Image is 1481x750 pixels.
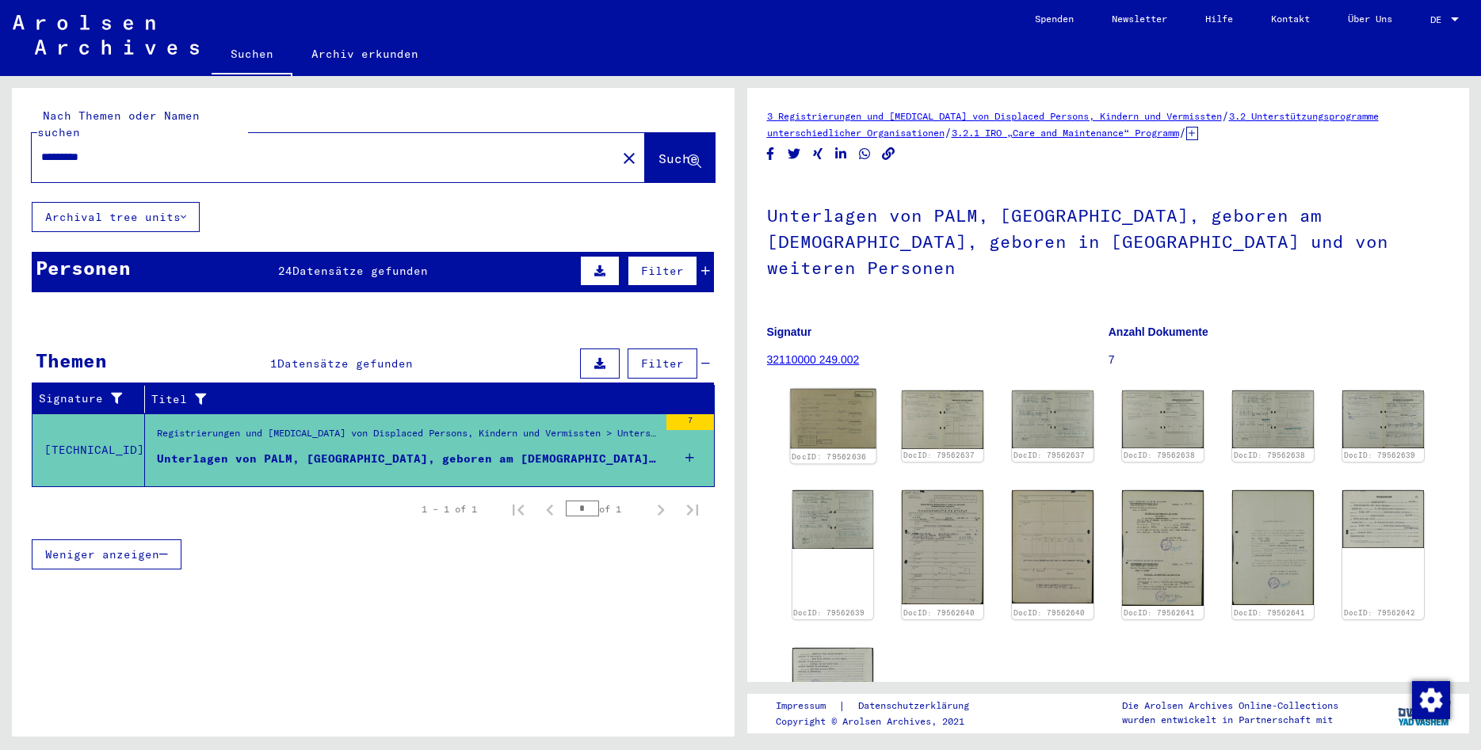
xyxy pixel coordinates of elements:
[157,451,658,467] div: Unterlagen von PALM, [GEOGRAPHIC_DATA], geboren am [DEMOGRAPHIC_DATA], geboren in [GEOGRAPHIC_DAT...
[1122,490,1204,606] img: 001.jpg
[151,386,699,412] div: Titel
[620,149,639,168] mat-icon: close
[945,125,952,139] span: /
[880,144,897,164] button: Copy link
[39,390,132,407] div: Signature
[1430,14,1448,25] span: DE
[1232,390,1314,448] img: 002.jpg
[13,15,199,55] img: Arolsen_neg.svg
[32,539,181,569] button: Weniger anzeigen
[292,35,437,73] a: Archiv erkunden
[1109,352,1449,368] p: 7
[902,490,983,604] img: 001.jpg
[767,179,1450,301] h1: Unterlagen von PALM, [GEOGRAPHIC_DATA], geboren am [DEMOGRAPHIC_DATA], geboren in [GEOGRAPHIC_DAT...
[793,608,865,617] a: DocID: 79562639
[278,264,292,278] span: 24
[1342,490,1424,548] img: 001.jpg
[1179,125,1186,139] span: /
[157,426,658,448] div: Registrierungen und [MEDICAL_DATA] von Displaced Persons, Kindern und Vermissten > Unterstützungs...
[628,348,697,379] button: Filter
[613,142,645,173] button: Clear
[1124,451,1195,459] a: DocID: 79562638
[641,356,684,371] span: Filter
[902,390,983,448] img: 001.jpg
[292,264,428,278] span: Datensätze gefunden
[1013,451,1085,459] a: DocID: 79562637
[810,144,826,164] button: Share on Xing
[641,264,684,278] span: Filter
[1109,326,1208,338] b: Anzahl Dokumente
[1342,390,1424,448] img: 001.jpg
[792,648,874,705] img: 002.jpg
[645,493,677,525] button: Next page
[1412,681,1450,719] img: Zustimmung ändern
[767,110,1222,122] a: 3 Registrierungen und [MEDICAL_DATA] von Displaced Persons, Kindern und Vermissten
[1232,490,1314,605] img: 002.jpg
[1122,699,1338,713] p: Die Arolsen Archives Online-Collections
[36,253,131,282] div: Personen
[677,493,708,525] button: Last page
[1222,109,1229,123] span: /
[32,202,200,232] button: Archival tree units
[1395,693,1454,733] img: yv_logo.png
[845,698,988,714] a: Datenschutzerklärung
[1234,451,1305,459] a: DocID: 79562638
[1122,713,1338,727] p: wurden entwickelt in Partnerschaft mit
[658,150,698,166] span: Suche
[762,144,779,164] button: Share on Facebook
[792,490,874,548] img: 002.jpg
[151,391,683,408] div: Titel
[502,493,534,525] button: First page
[1234,608,1305,617] a: DocID: 79562641
[1012,390,1094,448] img: 002.jpg
[833,144,849,164] button: Share on LinkedIn
[37,109,200,139] mat-label: Nach Themen oder Namen suchen
[857,144,873,164] button: Share on WhatsApp
[767,326,812,338] b: Signatur
[1013,608,1085,617] a: DocID: 79562640
[952,127,1179,139] a: 3.2.1 IRO „Care and Maintenance“ Programm
[1124,608,1195,617] a: DocID: 79562641
[903,451,975,459] a: DocID: 79562637
[1122,390,1204,448] img: 001.jpg
[776,714,988,729] p: Copyright © Arolsen Archives, 2021
[1012,490,1094,603] img: 002.jpg
[212,35,292,76] a: Suchen
[903,608,975,617] a: DocID: 79562640
[534,493,566,525] button: Previous page
[628,256,697,286] button: Filter
[776,698,988,714] div: |
[1344,451,1415,459] a: DocID: 79562639
[776,698,838,714] a: Impressum
[39,386,148,412] div: Signature
[45,547,159,562] span: Weniger anzeigen
[1344,608,1415,617] a: DocID: 79562642
[790,389,876,448] img: 001.jpg
[767,353,860,366] a: 32110000 249.002
[786,144,803,164] button: Share on Twitter
[792,452,866,462] a: DocID: 79562636
[645,133,715,182] button: Suche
